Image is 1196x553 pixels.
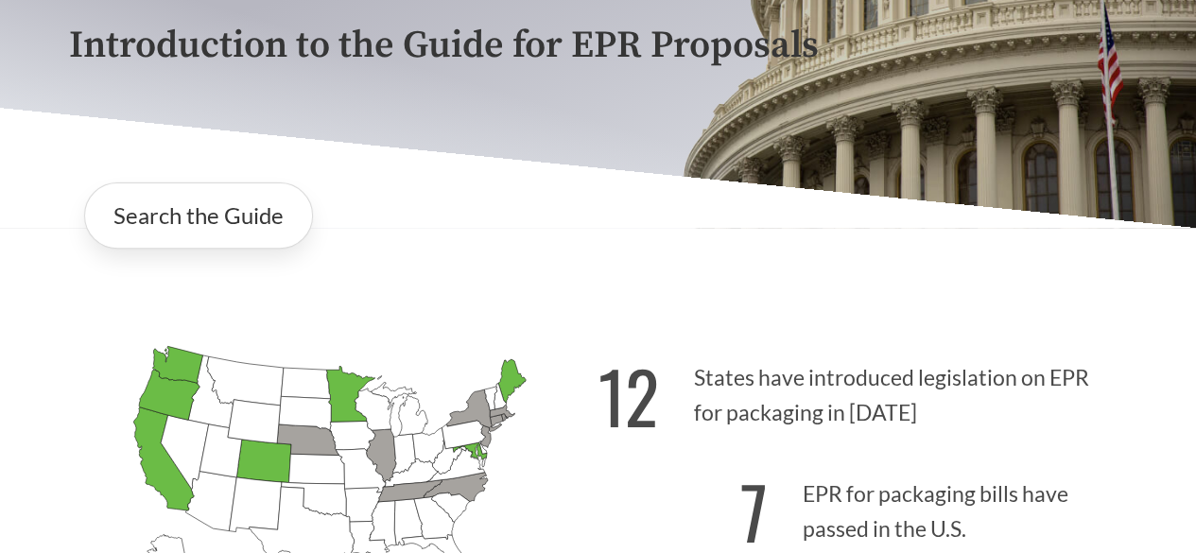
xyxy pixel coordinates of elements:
a: Search the Guide [84,182,313,249]
p: Introduction to the Guide for EPR Proposals [69,25,1128,67]
p: States have introduced legislation on EPR for packaging in [DATE] [598,332,1128,448]
strong: 12 [598,343,659,448]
